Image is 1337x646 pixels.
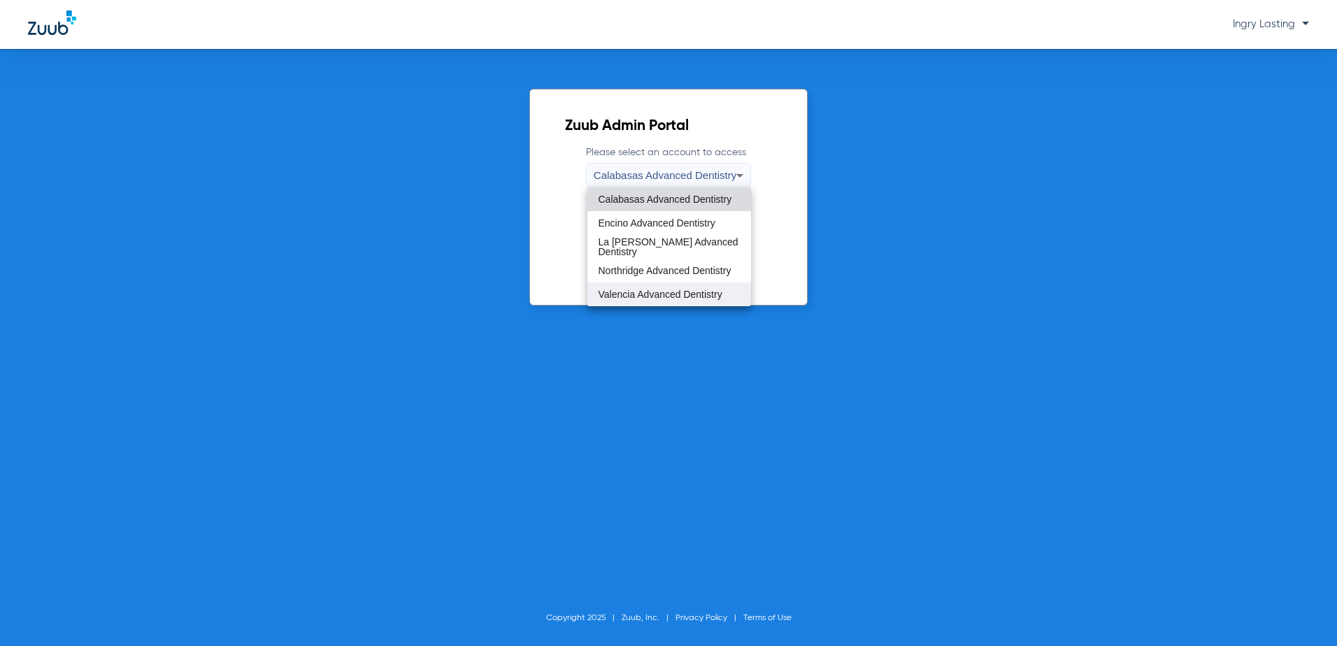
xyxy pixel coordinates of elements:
[599,194,732,204] span: Calabasas Advanced Dentistry
[599,237,741,257] span: La [PERSON_NAME] Advanced Dentistry
[599,218,715,228] span: Encino Advanced Dentistry
[599,266,731,275] span: Northridge Advanced Dentistry
[1267,579,1337,646] iframe: Chat Widget
[599,289,722,299] span: Valencia Advanced Dentistry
